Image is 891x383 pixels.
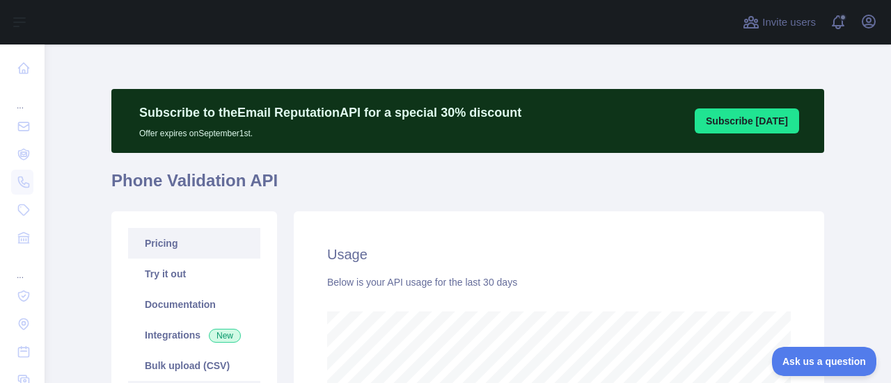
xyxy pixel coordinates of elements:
[128,320,260,350] a: Integrations New
[11,253,33,281] div: ...
[772,347,877,376] iframe: Toggle Customer Support
[327,245,791,264] h2: Usage
[128,289,260,320] a: Documentation
[128,259,260,289] a: Try it out
[139,103,521,122] p: Subscribe to the Email Reputation API for a special 30 % discount
[762,15,816,31] span: Invite users
[139,122,521,139] p: Offer expires on September 1st.
[740,11,819,33] button: Invite users
[695,108,799,133] button: Subscribe [DATE]
[128,350,260,381] a: Bulk upload (CSV)
[111,170,824,203] h1: Phone Validation API
[327,275,791,289] div: Below is your API usage for the last 30 days
[209,329,241,343] span: New
[128,228,260,259] a: Pricing
[11,83,33,111] div: ...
